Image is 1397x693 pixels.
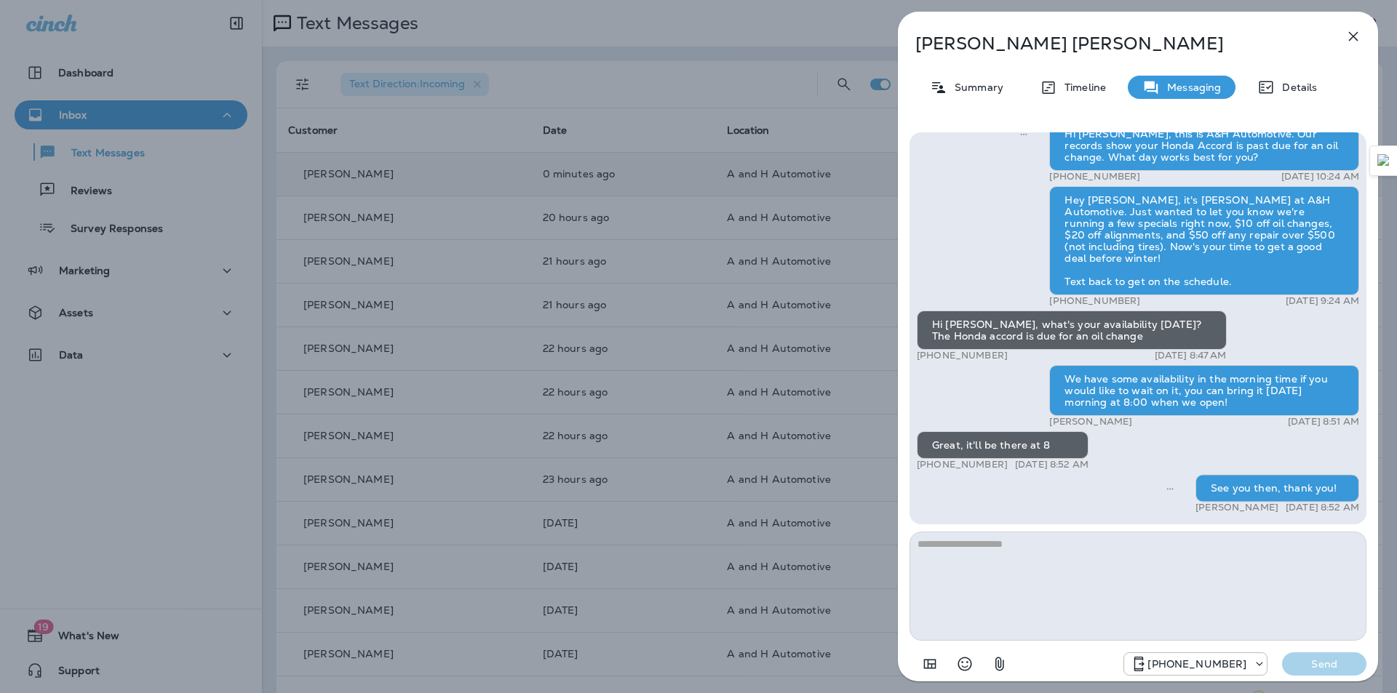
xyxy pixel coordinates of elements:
[917,350,1008,361] p: [PHONE_NUMBER]
[1288,416,1359,428] p: [DATE] 8:51 AM
[1160,81,1221,93] p: Messaging
[1147,658,1246,670] p: [PHONE_NUMBER]
[917,459,1008,470] p: [PHONE_NUMBER]
[917,431,1088,459] div: Great, it'll be there at 8
[917,311,1227,350] div: Hi [PERSON_NAME], what's your availability [DATE]? The Honda accord is due for an oil change
[1275,81,1317,93] p: Details
[1124,655,1267,673] div: +1 (405) 873-8731
[1166,481,1174,494] span: Sent
[1195,502,1278,513] p: [PERSON_NAME]
[1377,154,1390,167] img: Detect Auto
[1049,186,1359,295] div: Hey [PERSON_NAME], it's [PERSON_NAME] at A&H Automotive. Just wanted to let you know we're runnin...
[1155,350,1227,361] p: [DATE] 8:47 AM
[915,33,1313,54] p: [PERSON_NAME] [PERSON_NAME]
[1286,295,1359,307] p: [DATE] 9:24 AM
[1049,120,1359,171] div: Hi [PERSON_NAME], this is A&H Automotive. Our records show your Honda Accord is past due for an o...
[950,649,979,678] button: Select an emoji
[915,649,944,678] button: Add in a premade template
[1286,502,1359,513] p: [DATE] 8:52 AM
[1049,365,1359,416] div: We have some availability in the morning time if you would like to wait on it, you can bring it [...
[1049,416,1132,428] p: [PERSON_NAME]
[1195,474,1359,502] div: See you then, thank you!
[1020,127,1027,140] span: Sent
[1049,171,1140,183] p: [PHONE_NUMBER]
[1015,459,1088,470] p: [DATE] 8:52 AM
[1057,81,1106,93] p: Timeline
[1049,295,1140,307] p: [PHONE_NUMBER]
[947,81,1003,93] p: Summary
[1281,171,1359,183] p: [DATE] 10:24 AM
